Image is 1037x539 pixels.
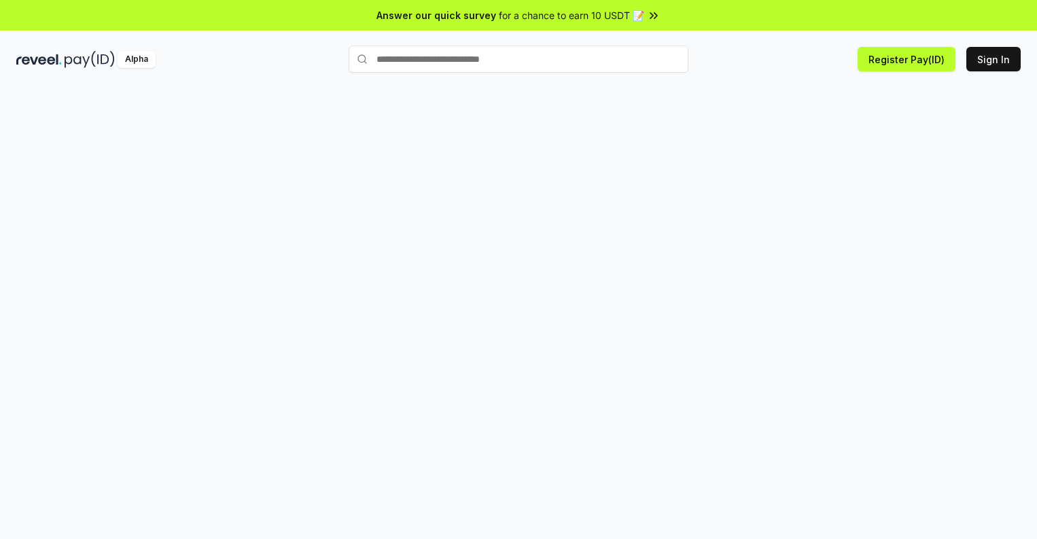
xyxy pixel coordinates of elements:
[499,8,644,22] span: for a chance to earn 10 USDT 📝
[966,47,1021,71] button: Sign In
[118,51,156,68] div: Alpha
[376,8,496,22] span: Answer our quick survey
[16,51,62,68] img: reveel_dark
[65,51,115,68] img: pay_id
[858,47,955,71] button: Register Pay(ID)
